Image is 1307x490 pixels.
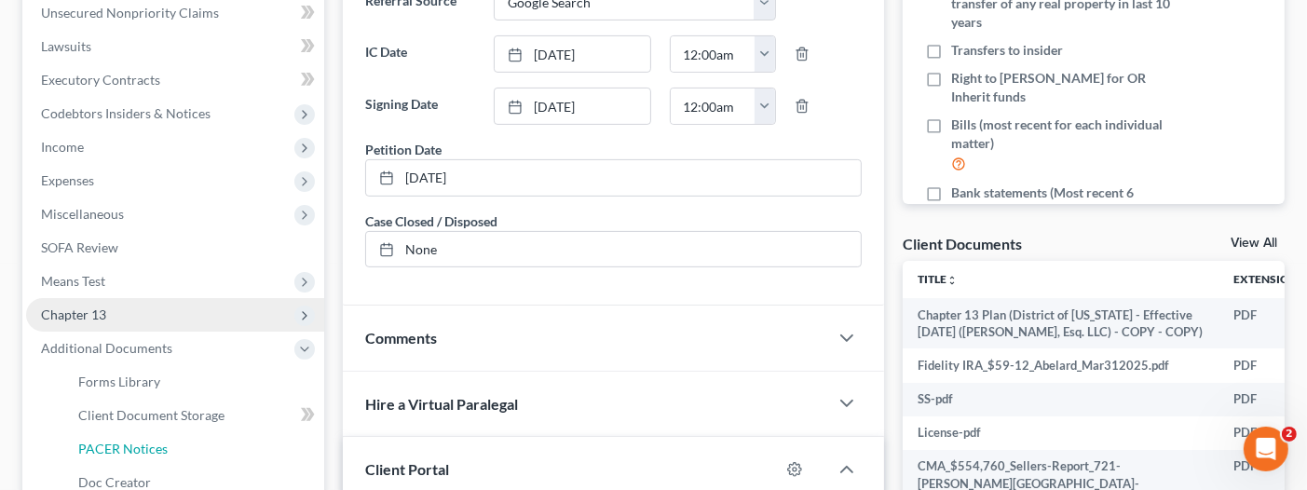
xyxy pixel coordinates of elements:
span: PACER Notices [78,441,168,456]
span: Bank statements (Most recent 6 months) [951,184,1173,221]
a: None [366,232,862,267]
span: Forms Library [78,374,160,389]
span: Executory Contracts [41,72,160,88]
td: License-pdf [903,416,1219,450]
input: -- : -- [671,88,756,124]
span: Transfers to insider [951,41,1063,60]
span: Miscellaneous [41,206,124,222]
span: Expenses [41,172,94,188]
span: Unsecured Nonpriority Claims [41,5,219,20]
a: Titleunfold_more [918,272,958,286]
td: Fidelity IRA_$59-12_Abelard_Mar312025.pdf [903,348,1219,382]
label: Signing Date [356,88,484,125]
a: [DATE] [495,36,649,72]
span: Income [41,139,84,155]
div: Petition Date [365,140,442,159]
a: PACER Notices [63,432,324,466]
a: Client Document Storage [63,399,324,432]
span: Bills (most recent for each individual matter) [951,116,1173,153]
a: SOFA Review [26,231,324,265]
div: Client Documents [903,234,1022,253]
span: Codebtors Insiders & Notices [41,105,211,121]
span: Client Document Storage [78,407,225,423]
a: [DATE] [366,160,862,196]
td: SS-pdf [903,383,1219,416]
span: Comments [365,329,437,347]
span: SOFA Review [41,239,118,255]
span: Client Portal [365,460,449,478]
input: -- : -- [671,36,756,72]
i: unfold_more [946,275,958,286]
a: [DATE] [495,88,649,124]
a: Forms Library [63,365,324,399]
span: Doc Creator [78,474,151,490]
span: Means Test [41,273,105,289]
span: Additional Documents [41,340,172,356]
a: View All [1231,237,1277,250]
span: Hire a Virtual Paralegal [365,395,518,413]
a: Lawsuits [26,30,324,63]
span: Right to [PERSON_NAME] for OR Inherit funds [951,69,1173,106]
td: Chapter 13 Plan (District of [US_STATE] - Effective [DATE] ([PERSON_NAME], Esq. LLC) - COPY - COPY) [903,298,1219,349]
a: Executory Contracts [26,63,324,97]
label: IC Date [356,35,484,73]
span: Lawsuits [41,38,91,54]
span: Chapter 13 [41,306,106,322]
iframe: Intercom live chat [1244,427,1288,471]
span: 2 [1282,427,1297,442]
div: Case Closed / Disposed [365,211,497,231]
